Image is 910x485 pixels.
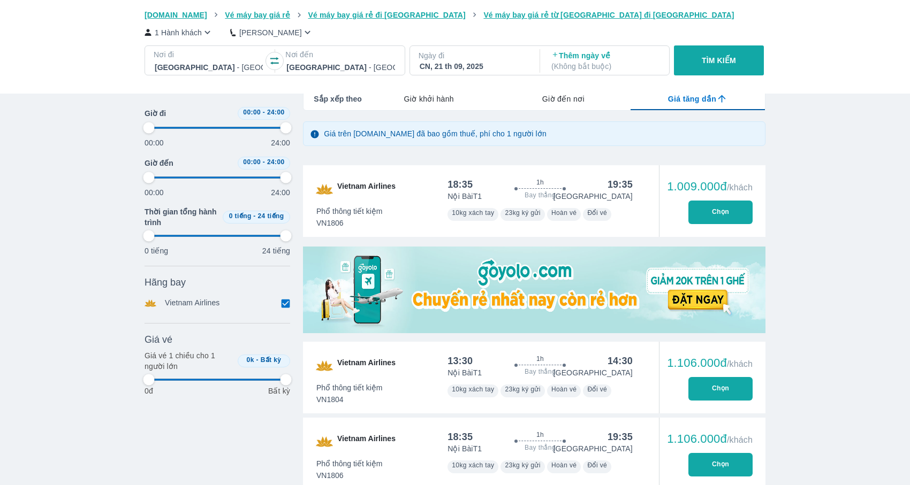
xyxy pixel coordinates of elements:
span: Phổ thông tiết kiệm [316,206,383,217]
span: 00:00 [243,109,261,116]
span: 24:00 [267,109,285,116]
img: VN [316,181,333,198]
span: 10kg xách tay [452,461,494,469]
span: Vietnam Airlines [337,433,396,450]
div: 1.009.000đ [667,180,753,193]
img: VN [316,357,333,374]
span: 24 tiếng [258,212,284,220]
p: [GEOGRAPHIC_DATA] [553,443,633,454]
p: Nội Bài T1 [448,443,482,454]
span: Hoàn vé [551,461,577,469]
p: Giá vé 1 chiều cho 1 người lớn [145,350,233,372]
span: Phổ thông tiết kiệm [316,458,383,469]
div: 19:35 [608,178,633,191]
span: Hoàn vé [551,386,577,393]
img: VN [316,433,333,450]
nav: breadcrumb [145,10,765,20]
p: 1 Hành khách [155,27,202,38]
p: Bất kỳ [268,386,290,396]
span: - [263,158,265,166]
span: VN1806 [316,470,383,481]
span: Phổ thông tiết kiệm [316,382,383,393]
div: 1.106.000đ [667,357,753,369]
span: /khách [727,359,753,368]
span: Hãng bay [145,276,186,289]
button: Chọn [688,201,753,224]
p: 0 tiếng [145,245,168,256]
p: Giá trên [DOMAIN_NAME] đã bao gồm thuế, phí cho 1 người lớn [324,128,547,139]
span: VN1804 [316,394,383,405]
p: Thêm ngày về [551,50,659,72]
span: Hoàn vé [551,209,577,217]
span: 23kg ký gửi [505,209,540,217]
p: [GEOGRAPHIC_DATA] [553,191,633,202]
p: Nơi đến [285,49,396,60]
span: /khách [727,183,753,192]
span: 0k [247,356,254,364]
span: Giờ đến nơi [542,94,585,104]
div: 1.106.000đ [667,433,753,445]
p: ( Không bắt buộc ) [551,61,659,72]
p: Nội Bài T1 [448,191,482,202]
button: [PERSON_NAME] [230,27,313,38]
p: 00:00 [145,187,164,198]
span: Sắp xếp theo [314,94,362,104]
span: Vé máy bay giá rẻ [225,11,290,19]
button: Chọn [688,377,753,401]
p: Vietnam Airlines [165,297,220,309]
span: [DOMAIN_NAME] [145,11,207,19]
span: VN1806 [316,218,383,228]
span: 24:00 [267,158,285,166]
span: Giờ khởi hành [404,94,454,104]
div: CN, 21 th 09, 2025 [420,61,528,72]
p: 0đ [145,386,153,396]
span: Đổi vé [587,386,607,393]
span: - [253,212,255,220]
div: 18:35 [448,430,473,443]
span: Bất kỳ [261,356,282,364]
span: Giờ đến [145,158,173,168]
div: 13:30 [448,355,473,367]
span: Vé máy bay giá rẻ đi [GEOGRAPHIC_DATA] [308,11,466,19]
p: [GEOGRAPHIC_DATA] [553,367,633,378]
span: 00:00 [243,158,261,166]
span: Đổi vé [587,461,607,469]
span: - [256,356,259,364]
span: 1h [536,178,544,187]
span: 1h [536,355,544,363]
p: 24:00 [271,137,290,148]
span: 23kg ký gửi [505,386,540,393]
span: Vé máy bay giá rẻ từ [GEOGRAPHIC_DATA] đi [GEOGRAPHIC_DATA] [483,11,734,19]
button: TÌM KIẾM [674,45,763,75]
span: Giờ đi [145,108,166,119]
span: Thời gian tổng hành trình [145,206,218,228]
span: /khách [727,435,753,444]
button: 1 Hành khách [145,27,213,38]
p: Nội Bài T1 [448,367,482,378]
span: 10kg xách tay [452,386,494,393]
p: TÌM KIẾM [702,55,736,66]
span: 23kg ký gửi [505,461,540,469]
div: 18:35 [448,178,473,191]
span: Vietnam Airlines [337,181,396,198]
img: media-0 [303,247,765,333]
span: Vietnam Airlines [337,357,396,374]
span: 0 tiếng [229,212,252,220]
span: 10kg xách tay [452,209,494,217]
span: Giá vé [145,333,172,346]
p: 24:00 [271,187,290,198]
p: [PERSON_NAME] [239,27,302,38]
span: 1h [536,430,544,439]
div: 19:35 [608,430,633,443]
button: Chọn [688,453,753,476]
p: Ngày đi [419,50,529,61]
span: - [263,109,265,116]
p: 00:00 [145,137,164,148]
span: Giá tăng dần [668,94,716,104]
div: lab API tabs example [362,88,765,110]
p: Nơi đi [154,49,264,60]
p: 24 tiếng [262,245,290,256]
div: 14:30 [608,355,633,367]
span: Đổi vé [587,209,607,217]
